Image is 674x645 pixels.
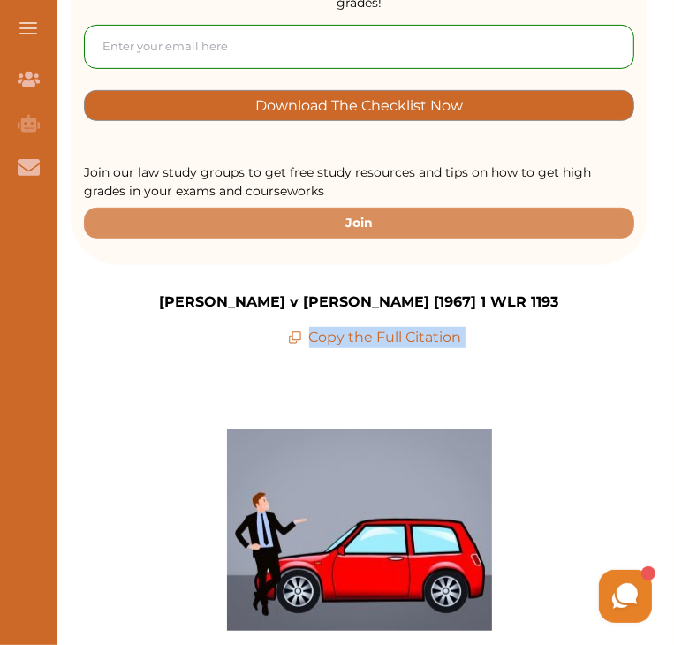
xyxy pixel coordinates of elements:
[160,292,559,313] p: [PERSON_NAME] v [PERSON_NAME] [1967] 1 WLR 1193
[227,429,492,631] img: car-3189771_1920-300x228.jpg
[84,163,634,201] p: Join our law study groups to get free study resources and tips on how to get high grades in your ...
[84,25,634,69] input: Enter your email here
[288,327,462,348] p: Copy the Full Citation
[250,565,656,627] iframe: HelpCrunch
[84,208,634,239] button: Join
[255,95,463,116] p: Download The Checklist Now
[84,90,634,121] button: [object Object]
